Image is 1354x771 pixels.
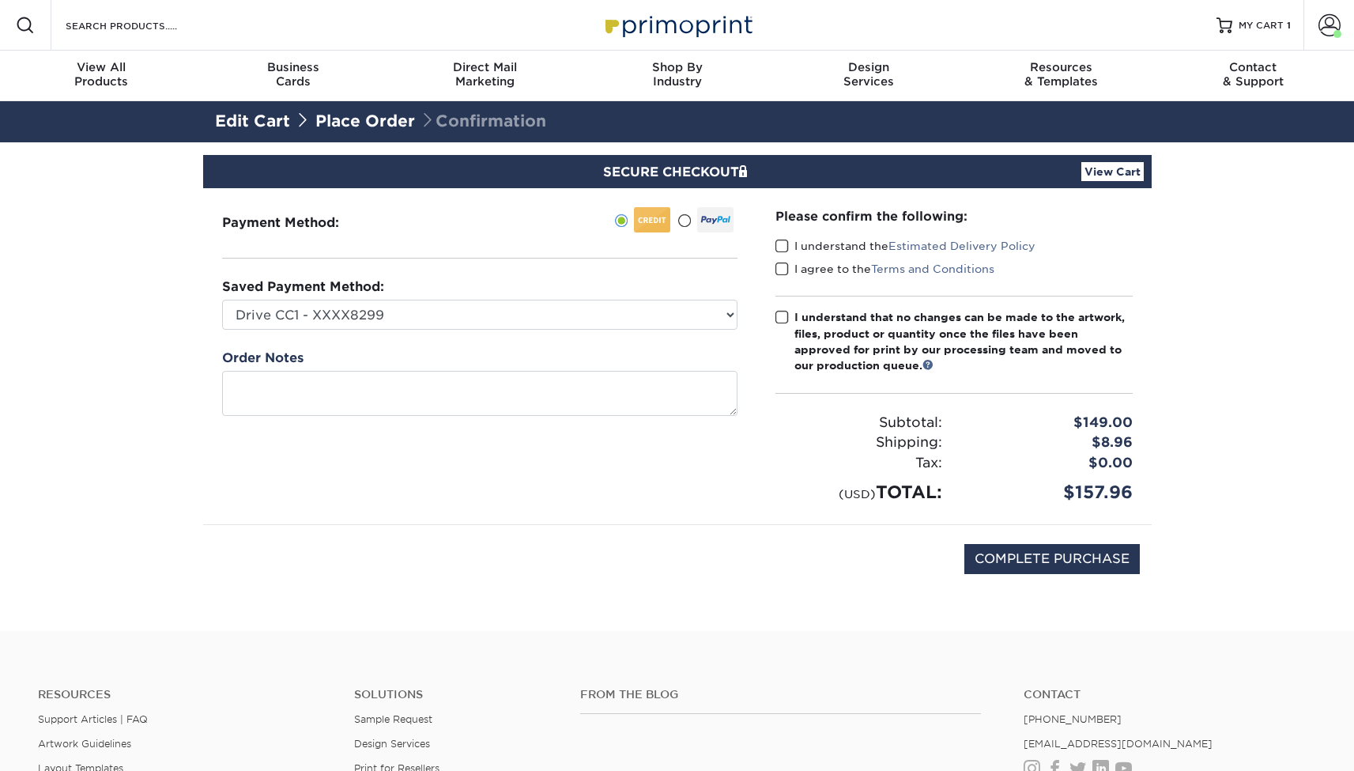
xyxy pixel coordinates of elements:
a: Estimated Delivery Policy [888,240,1035,252]
span: Business [197,60,389,74]
a: [EMAIL_ADDRESS][DOMAIN_NAME] [1024,738,1213,750]
span: Contact [1157,60,1349,74]
div: Shipping: [764,433,954,453]
a: Contact& Support [1157,51,1349,101]
img: Primoprint [598,8,756,42]
div: Industry [581,60,773,89]
a: View AllProducts [6,51,198,101]
a: BusinessCards [197,51,389,101]
h4: Resources [38,688,330,701]
a: Direct MailMarketing [389,51,581,101]
div: Please confirm the following: [775,207,1133,225]
a: Edit Cart [215,111,290,130]
div: Services [773,60,965,89]
span: SECURE CHECKOUT [603,164,752,180]
label: Order Notes [222,349,304,368]
span: Confirmation [420,111,546,130]
a: DesignServices [773,51,965,101]
div: $0.00 [954,453,1145,474]
div: Marketing [389,60,581,89]
h4: Solutions [354,688,556,701]
div: TOTAL: [764,479,954,505]
a: Place Order [315,111,415,130]
span: 1 [1287,20,1291,31]
label: I agree to the [775,261,994,277]
div: Subtotal: [764,413,954,433]
h4: From the Blog [580,688,980,701]
div: $149.00 [954,413,1145,433]
label: I understand the [775,238,1035,254]
span: View All [6,60,198,74]
h3: Payment Method: [222,215,378,230]
div: & Templates [965,60,1157,89]
div: Tax: [764,453,954,474]
span: Direct Mail [389,60,581,74]
a: [PHONE_NUMBER] [1024,713,1122,725]
span: Shop By [581,60,773,74]
a: Shop ByIndustry [581,51,773,101]
a: View Cart [1081,162,1144,181]
input: SEARCH PRODUCTS..... [64,16,218,35]
div: Cards [197,60,389,89]
input: COMPLETE PURCHASE [964,544,1140,574]
a: Artwork Guidelines [38,738,131,750]
div: Products [6,60,198,89]
span: Design [773,60,965,74]
a: Resources& Templates [965,51,1157,101]
div: $8.96 [954,433,1145,453]
span: Resources [965,60,1157,74]
label: Saved Payment Method: [222,278,384,297]
div: I understand that no changes can be made to the artwork, files, product or quantity once the file... [794,309,1133,374]
div: & Support [1157,60,1349,89]
small: (USD) [839,487,876,501]
a: Design Services [354,738,430,750]
a: Support Articles | FAQ [38,713,148,725]
a: Sample Request [354,713,432,725]
span: MY CART [1239,19,1284,32]
div: $157.96 [954,479,1145,505]
a: Contact [1024,688,1316,701]
a: Terms and Conditions [871,263,994,275]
